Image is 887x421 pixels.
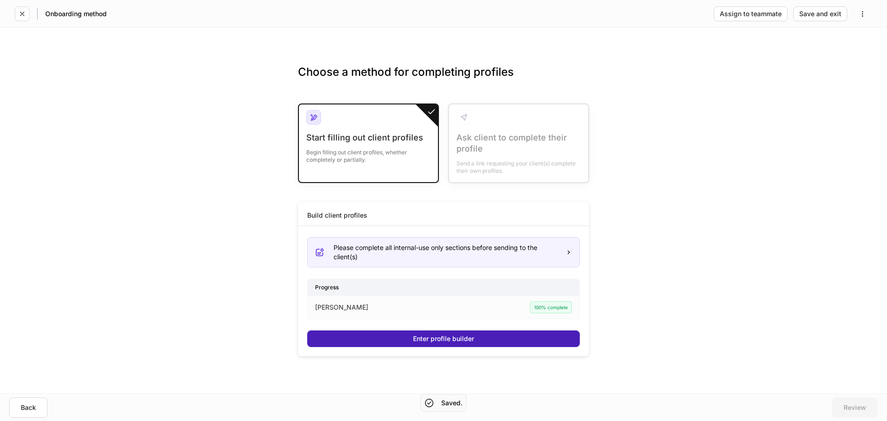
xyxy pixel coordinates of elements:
[298,65,589,94] h3: Choose a method for completing profiles
[307,330,580,347] button: Enter profile builder
[334,243,558,262] div: Please complete all internal-use only sections before sending to the client(s)
[315,303,368,312] p: [PERSON_NAME]
[799,11,841,17] div: Save and exit
[21,404,36,411] div: Back
[793,6,847,21] button: Save and exit
[306,132,431,143] div: Start filling out client profiles
[720,11,782,17] div: Assign to teammate
[45,9,107,18] h5: Onboarding method
[9,397,48,418] button: Back
[530,301,572,313] div: 100% complete
[308,279,579,295] div: Progress
[413,336,474,342] div: Enter profile builder
[714,6,788,21] button: Assign to teammate
[441,398,462,408] h5: Saved.
[306,143,431,164] div: Begin filling out client profiles, whether completely or partially.
[307,211,367,220] div: Build client profiles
